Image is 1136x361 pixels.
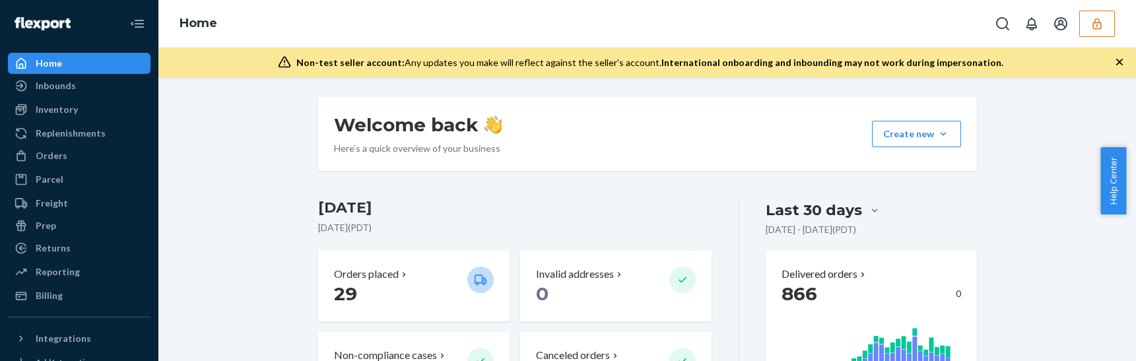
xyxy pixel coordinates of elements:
div: Freight [36,197,68,210]
img: Flexport logo [15,17,71,30]
div: Inbounds [36,79,76,92]
div: Prep [36,219,56,232]
button: Close Navigation [124,11,150,37]
a: Replenishments [8,123,150,144]
div: 0 [782,282,960,306]
a: Orders [8,145,150,166]
div: Replenishments [36,127,106,140]
div: Any updates you make will reflect against the seller's account. [296,56,1003,69]
div: Home [36,57,62,70]
p: [DATE] ( PDT ) [318,221,712,234]
div: Billing [36,289,63,302]
div: Orders [36,149,67,162]
span: Chat [31,9,58,21]
p: [DATE] - [DATE] ( PDT ) [766,223,856,236]
p: Here’s a quick overview of your business [334,142,502,155]
a: Reporting [8,261,150,282]
img: hand-wave emoji [484,115,502,134]
h1: Welcome back [334,113,502,137]
button: Open notifications [1019,11,1045,37]
h3: [DATE] [318,197,712,218]
p: Orders placed [334,267,399,282]
button: Orders placed 29 [318,251,510,321]
a: Inventory [8,99,150,120]
div: Integrations [36,332,91,345]
p: Invalid addresses [536,267,614,282]
a: Returns [8,238,150,259]
div: Last 30 days [766,200,862,220]
a: Home [8,53,150,74]
span: Non-test seller account: [296,57,405,68]
button: Create new [872,121,961,147]
button: Invalid addresses 0 [520,251,712,321]
a: Inbounds [8,75,150,96]
span: 0 [536,282,549,305]
span: 29 [334,282,357,305]
div: Reporting [36,265,80,279]
a: Prep [8,215,150,236]
button: Delivered orders [782,267,868,282]
div: Parcel [36,173,63,186]
ol: breadcrumbs [169,5,228,43]
a: Parcel [8,169,150,190]
button: Open account menu [1048,11,1074,37]
div: Returns [36,242,71,255]
a: Freight [8,193,150,214]
button: Integrations [8,328,150,349]
button: Open Search Box [989,11,1016,37]
a: Billing [8,285,150,306]
span: 866 [782,282,817,305]
span: International onboarding and inbounding may not work during impersonation. [661,57,1003,68]
div: Inventory [36,103,78,116]
a: Home [180,16,217,30]
button: Help Center [1100,147,1126,214]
